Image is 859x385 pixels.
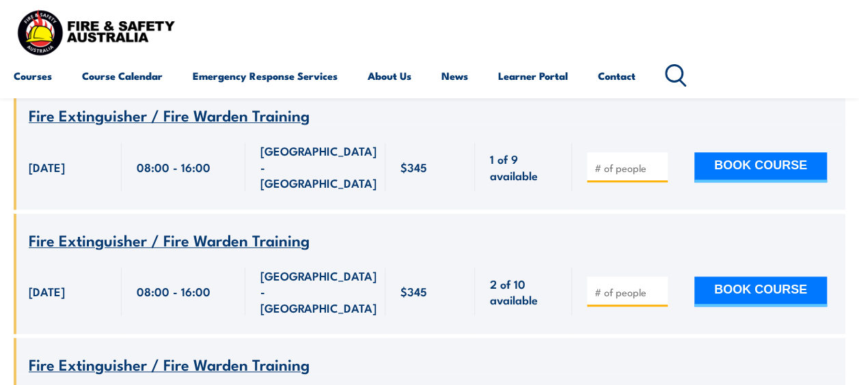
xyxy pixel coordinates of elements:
[137,159,210,175] span: 08:00 - 16:00
[490,276,557,308] span: 2 of 10 available
[14,59,52,92] a: Courses
[29,352,310,375] span: Fire Extinguisher / Fire Warden Training
[193,59,338,92] a: Emergency Response Services
[260,143,377,190] span: [GEOGRAPHIC_DATA] - [GEOGRAPHIC_DATA]
[595,285,663,299] input: # of people
[400,283,427,299] span: $345
[368,59,411,92] a: About Us
[29,232,310,249] a: Fire Extinguisher / Fire Warden Training
[598,59,636,92] a: Contact
[29,107,310,124] a: Fire Extinguisher / Fire Warden Training
[694,276,827,306] button: BOOK COURSE
[498,59,568,92] a: Learner Portal
[694,152,827,182] button: BOOK COURSE
[29,228,310,251] span: Fire Extinguisher / Fire Warden Training
[82,59,163,92] a: Course Calendar
[490,151,557,183] span: 1 of 9 available
[29,159,65,175] span: [DATE]
[260,268,377,315] span: [GEOGRAPHIC_DATA] - [GEOGRAPHIC_DATA]
[400,159,427,175] span: $345
[29,356,310,373] a: Fire Extinguisher / Fire Warden Training
[595,161,663,175] input: # of people
[441,59,468,92] a: News
[29,103,310,126] span: Fire Extinguisher / Fire Warden Training
[137,283,210,299] span: 08:00 - 16:00
[29,283,65,299] span: [DATE]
